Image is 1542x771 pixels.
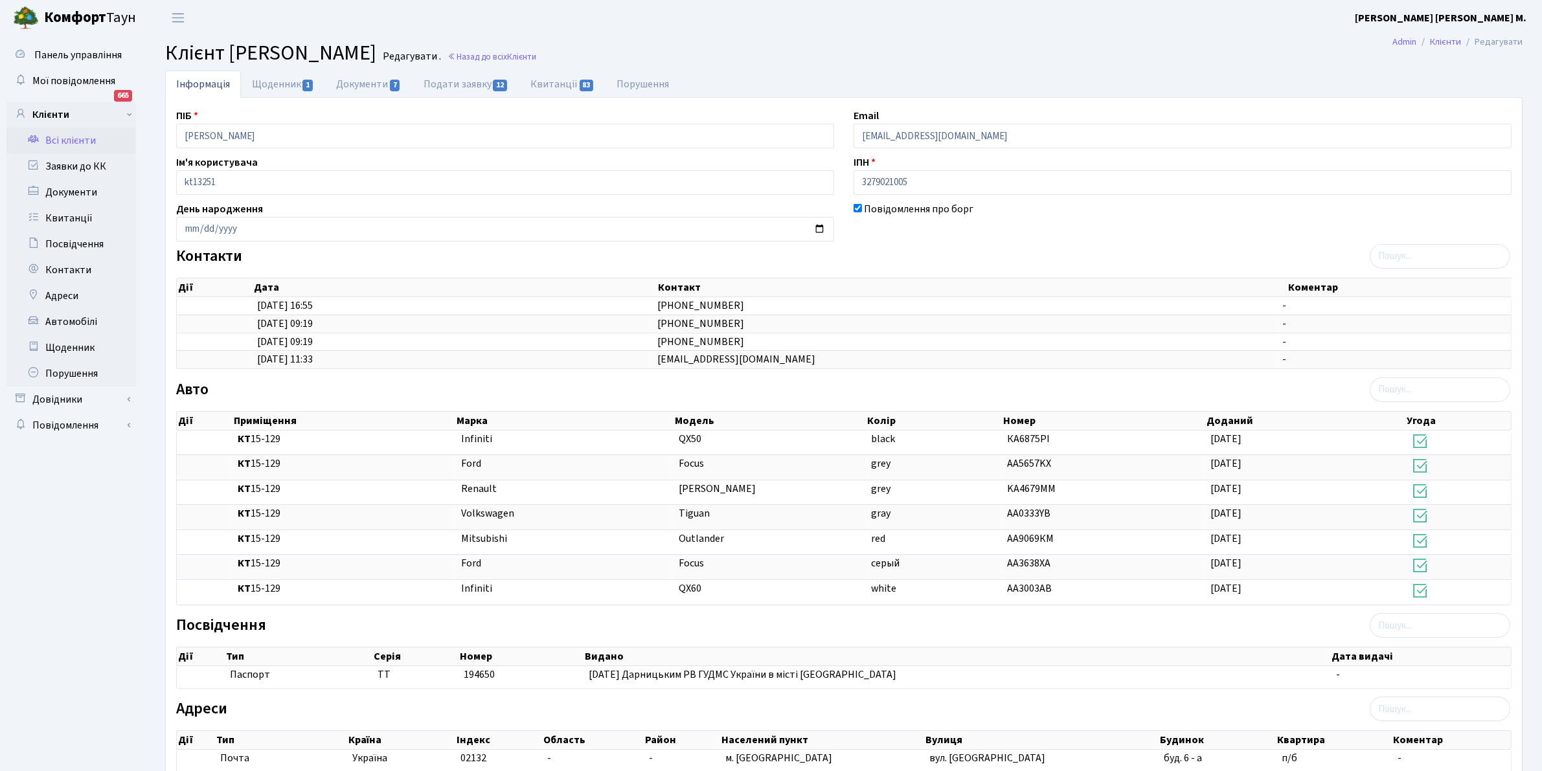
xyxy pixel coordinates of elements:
div: 665 [114,90,132,102]
span: - [1336,667,1340,682]
nav: breadcrumb [1373,28,1542,56]
img: logo.png [13,5,39,31]
th: Будинок [1159,731,1276,749]
label: ІПН [854,155,876,170]
span: [PERSON_NAME] [679,482,756,496]
a: [PERSON_NAME] [PERSON_NAME] М. [1355,10,1526,26]
label: Контакти [176,247,242,266]
span: 15-129 [238,456,450,471]
th: Квартира [1276,731,1392,749]
span: буд. 6 - а [1164,751,1202,765]
span: [DATE] 11:33 [257,352,313,366]
span: Infiniti [461,581,492,596]
b: КТ [238,506,251,520]
b: КТ [238,432,251,446]
span: QX60 [679,581,701,596]
label: Ім'я користувача [176,155,258,170]
span: [DATE] [1210,581,1242,596]
span: [EMAIL_ADDRESS][DOMAIN_NAME] [657,352,815,366]
a: Документи [325,71,412,98]
span: gray [871,506,890,520]
th: Тип [215,731,347,749]
span: [DATE] Дарницьким РВ ГУДМС України в місті [GEOGRAPHIC_DATA] [589,667,896,682]
span: 15-129 [238,432,450,447]
span: Клієнти [507,50,536,63]
label: Адреси [176,700,227,719]
small: Редагувати . [380,50,441,63]
a: Адреси [6,283,136,309]
span: - [1282,335,1286,349]
button: Переключити навігацію [162,7,194,28]
span: 12 [493,80,507,91]
span: вул. [GEOGRAPHIC_DATA] [929,751,1045,765]
a: Порушення [6,361,136,386]
a: Мої повідомлення665 [6,68,136,94]
span: АА3003АВ [1008,581,1052,596]
a: Посвідчення [6,231,136,257]
span: серый [871,556,900,570]
span: [DATE] [1210,531,1242,546]
a: Повідомлення [6,412,136,438]
span: [PHONE_NUMBER] [657,317,744,331]
a: Квитанції [519,71,606,98]
span: - [1282,317,1286,331]
b: КТ [238,531,251,546]
span: 7 [390,80,400,91]
th: Тип [225,647,372,665]
span: 02132 [460,751,486,765]
label: Повідомлення про борг [864,201,973,217]
span: 1 [302,80,313,91]
input: Пошук... [1370,613,1510,638]
a: Щоденник [241,71,325,98]
a: Клієнти [1430,35,1461,49]
a: Квитанції [6,205,136,231]
th: Контакт [657,278,1287,296]
span: Таун [44,7,136,29]
span: - [1282,298,1286,313]
span: [DATE] [1210,482,1242,496]
b: КТ [238,482,251,496]
th: Дії [177,647,225,665]
th: Угода [1406,412,1511,430]
span: КА6875РІ [1008,432,1050,446]
b: КТ [238,581,251,596]
th: Номер [1002,412,1205,430]
span: Volkswagen [461,506,514,520]
th: Район [644,731,720,749]
span: [DATE] 09:19 [257,335,313,349]
th: Модель [674,412,866,430]
span: 15-129 [238,482,450,497]
span: Ford [461,556,481,570]
span: [DATE] [1210,456,1242,471]
span: Почта [220,751,249,766]
span: Renault [461,482,497,496]
span: Ford [461,456,481,471]
b: Комфорт [44,7,106,28]
span: Tiguan [679,506,710,520]
th: Марка [456,412,674,430]
span: м. [GEOGRAPHIC_DATA] [725,751,832,765]
a: Порушення [606,71,681,98]
span: Панель управління [34,48,122,62]
span: АА3638ХА [1008,556,1051,570]
th: Коментар [1287,278,1523,296]
th: Дії [177,731,215,749]
a: Admin [1392,35,1416,49]
span: Infiniti [461,432,492,446]
input: Пошук... [1370,377,1510,402]
span: grey [871,456,890,471]
a: Довідники [6,386,136,412]
th: Дата [253,278,657,296]
input: Пошук... [1370,244,1510,269]
th: Населений пункт [720,731,924,749]
span: - [547,751,551,765]
span: Клієнт [PERSON_NAME] [165,38,376,68]
span: АА9069КМ [1008,531,1054,546]
th: Дії [177,278,253,296]
span: Focus [679,456,704,471]
a: Назад до всіхКлієнти [448,50,536,63]
th: Серія [372,647,459,665]
th: Вулиця [924,731,1159,749]
span: [PHONE_NUMBER] [657,335,744,349]
label: Email [854,108,879,124]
